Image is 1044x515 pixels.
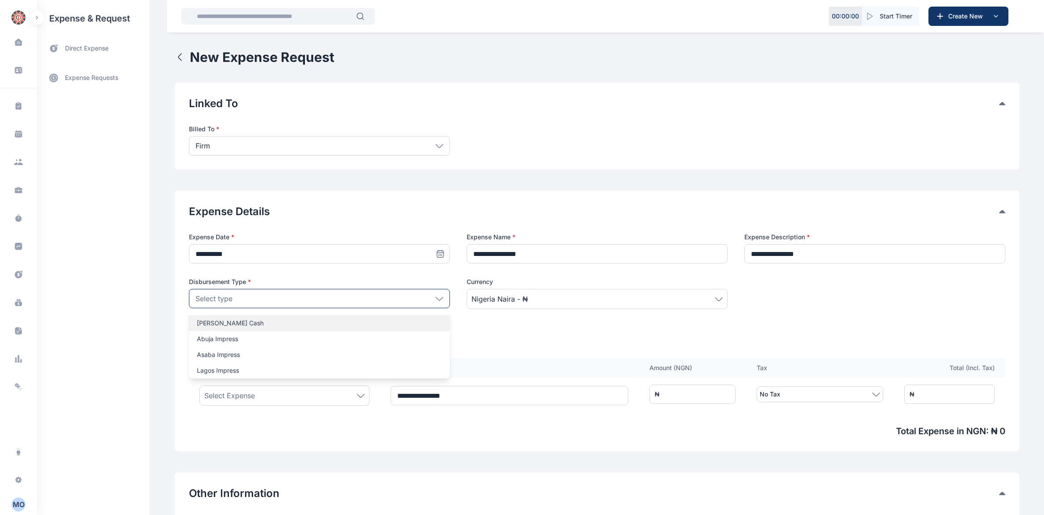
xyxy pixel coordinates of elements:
[746,358,894,378] th: Tax
[832,12,859,21] p: 00 : 00 : 00
[467,277,493,286] span: Currency
[197,366,442,375] p: Lagos Impress
[189,486,1005,501] div: Other Information
[928,7,1008,26] button: Create New
[189,277,450,286] label: Disbursement Type
[37,60,149,88] div: expense requests
[189,97,999,111] button: Linked To
[471,294,528,304] span: Nigeria Naira - ₦
[467,233,728,241] label: Expense Name
[5,497,32,511] button: MO
[196,140,210,151] p: Firm
[37,67,149,88] a: expense requests
[197,319,442,328] p: [PERSON_NAME] Cash
[380,358,639,378] th: Description
[189,330,1005,344] h2: Expense List
[189,125,450,133] label: Billed To
[945,12,990,21] span: Create New
[11,499,25,510] div: M O
[189,425,1005,437] span: Total Expense in NGN : ₦ 0
[189,205,999,219] button: Expense Details
[65,44,109,53] span: direct expense
[189,97,1005,111] div: Linked To
[744,233,1005,241] label: Expense Description
[189,233,450,241] label: Expense Date
[197,335,442,343] p: Abuja Impress
[760,389,780,400] span: No Tax
[189,486,999,501] button: Other Information
[197,350,442,359] p: Asaba Impress
[196,293,232,304] p: Select type
[189,205,1005,219] div: Expense Details
[862,7,919,26] button: Start Timer
[11,497,25,511] button: MO
[910,390,914,399] div: ₦
[894,358,1005,378] th: Total (Incl. Tax)
[880,12,912,21] span: Start Timer
[639,358,746,378] th: Amount ( NGN )
[37,37,149,60] a: direct expense
[190,49,334,65] h1: New Expense Request
[655,390,660,399] div: ₦
[204,390,255,401] span: Select Expense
